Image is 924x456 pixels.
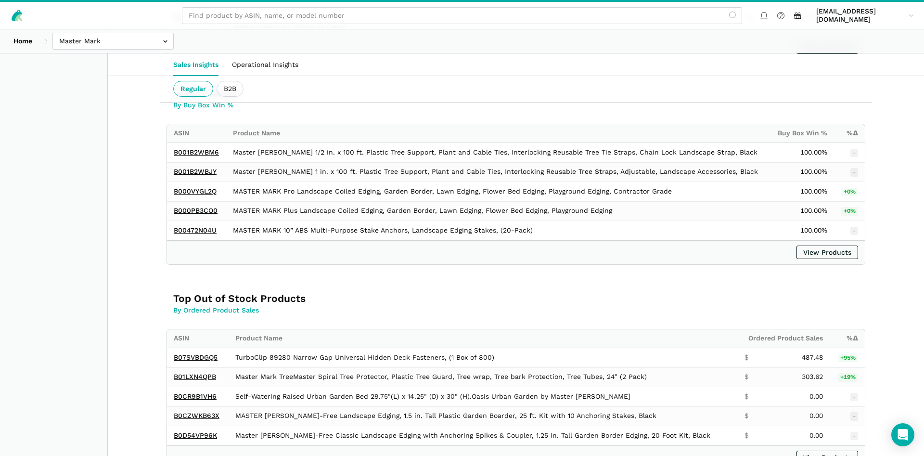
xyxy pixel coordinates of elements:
span: +19% [838,373,859,382]
div: Open Intercom Messenger [891,423,914,446]
span: +95% [838,354,859,363]
a: B000VYGL2Q [174,187,217,195]
td: Master [PERSON_NAME] 1 in. x 100 ft. Plastic Tree Support, Plant and Cable Ties, Interlocking Reu... [226,162,770,182]
input: Master Mark [52,33,174,50]
td: MASTER MARK Plus Landscape Coiled Edging, Garden Border, Lawn Edging, Flower Bed Edging, Playgrou... [226,201,770,221]
td: 100.00% [770,182,834,202]
a: B001B2WBJY [174,168,217,175]
th: Ordered Product Sales [738,329,830,348]
th: %Δ [834,124,865,143]
span: $ [744,353,748,362]
a: B0CR9B1VH6 [174,392,217,400]
span: +0% [841,207,859,216]
a: View Products [796,246,858,259]
a: Operational Insights [225,53,305,76]
th: ASIN [167,124,226,143]
span: +0% [841,188,859,196]
th: Product Name [229,329,738,348]
th: %Δ [830,329,865,348]
span: $ [744,412,748,420]
a: B001B2WBM6 [174,148,219,156]
th: Product Name [226,124,770,143]
h3: Top Out of Stock Products [173,292,455,305]
td: Master [PERSON_NAME] 1/2 in. x 100 ft. Plastic Tree Support, Plant and Cable Ties, Interlocking R... [226,143,770,163]
a: B07SVBDGQ5 [174,353,218,361]
td: 100.00% [770,162,834,182]
span: 487.48 [802,353,823,362]
a: B000PB3CO0 [174,207,218,214]
span: 0.00 [809,412,823,420]
p: By Buy Box Win % [173,100,455,110]
a: [EMAIL_ADDRESS][DOMAIN_NAME] [813,5,917,26]
span: - [850,227,859,235]
td: 100.00% [770,201,834,221]
a: B0CZWKB63X [174,412,219,419]
span: $ [744,431,748,440]
span: 303.62 [802,373,823,381]
td: TurboClip 89280 Narrow Gap Universal Hidden Deck Fasteners, (1 Box of 800) [229,348,738,368]
p: By Ordered Product Sales [173,305,455,315]
span: - [850,412,859,421]
span: $ [744,392,748,401]
a: Home [7,33,39,50]
td: Master Mark TreeMaster Spiral Tree Protector, Plastic Tree Guard, Tree wrap, Tree bark Protection... [229,367,738,387]
a: Sales Insights [167,53,225,76]
td: MASTER [PERSON_NAME]-Free Landscape Edging, 1.5 in. Tall Plastic Garden Boarder, 25 ft. Kit with ... [229,406,738,426]
span: 0.00 [809,392,823,401]
td: Self-Watering Raised Urban Garden Bed 29.75"(L) x 14.25" (D) x 30" (H).Oasis Urban Garden by Mast... [229,387,738,407]
td: MASTER MARK 10” ABS Multi-Purpose Stake Anchors, Landscape Edging Stakes, (20-Pack) [226,221,770,240]
span: - [850,432,859,441]
span: - [850,168,859,177]
ui-tab: Regular [173,81,213,97]
span: 0.00 [809,431,823,440]
input: Find product by ASIN, name, or model number [182,7,742,24]
ui-tab: B2B [217,81,244,97]
a: B00472N04U [174,226,217,234]
a: B01LXN4QPB [174,373,216,380]
td: MASTER MARK Pro Landscape Coiled Edging, Garden Border, Lawn Edging, Flower Bed Edging, Playgroun... [226,182,770,202]
th: ASIN [167,329,229,348]
td: 100.00% [770,221,834,240]
td: Master [PERSON_NAME]-Free Classic Landscape Edging with Anchoring Spikes & Coupler, 1.25 in. Tall... [229,426,738,445]
span: [EMAIL_ADDRESS][DOMAIN_NAME] [816,7,905,24]
span: - [850,393,859,402]
span: $ [744,373,748,381]
a: B0D54VP96K [174,431,217,439]
td: 100.00% [770,143,834,163]
th: Buy Box Win % [770,124,834,143]
span: - [850,149,859,157]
